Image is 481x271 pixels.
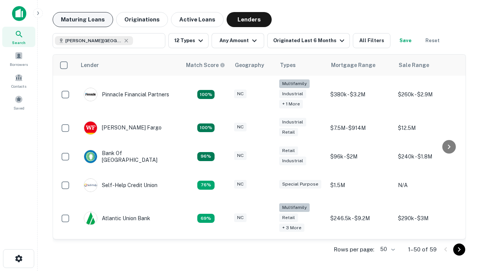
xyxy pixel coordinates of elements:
td: $290k - $3M [394,199,462,238]
div: NC [234,90,247,98]
span: Contacts [11,83,26,89]
td: $240k - $1.8M [394,142,462,171]
span: Search [12,40,26,46]
div: Matching Properties: 10, hasApolloMatch: undefined [197,214,215,223]
div: Retail [279,128,298,137]
th: Mortgage Range [327,55,394,76]
div: Matching Properties: 26, hasApolloMatch: undefined [197,90,215,99]
div: Multifamily [279,203,310,212]
button: Lenders [227,12,272,27]
img: picture [84,212,97,225]
iframe: Chat Widget [443,187,481,223]
div: Matching Properties: 14, hasApolloMatch: undefined [197,152,215,161]
th: Lender [76,55,182,76]
td: $7.5M - $914M [327,114,394,142]
button: Reset [420,33,445,48]
div: Retail [279,213,298,222]
a: Search [2,27,35,47]
td: $260k - $2.9M [394,76,462,114]
div: Bank Of [GEOGRAPHIC_DATA] [84,150,174,163]
div: Lender [81,61,99,70]
div: Mortgage Range [331,61,375,70]
div: + 1 more [279,100,303,108]
button: Originations [116,12,168,27]
th: Capitalize uses an advanced AI algorithm to match your search with the best lender. The match sco... [182,55,230,76]
a: Saved [2,92,35,113]
span: [PERSON_NAME][GEOGRAPHIC_DATA], [GEOGRAPHIC_DATA] [65,37,122,44]
div: Industrial [279,157,306,165]
div: [PERSON_NAME] Fargo [84,121,162,135]
th: Sale Range [394,55,462,76]
div: Matching Properties: 15, hasApolloMatch: undefined [197,123,215,132]
div: Atlantic Union Bank [84,212,150,225]
td: $1.5M [327,171,394,199]
button: All Filters [353,33,390,48]
div: Sale Range [399,61,429,70]
button: Any Amount [212,33,264,48]
div: NC [234,213,247,222]
p: 1–50 of 59 [408,245,437,254]
div: Multifamily [279,79,310,88]
h6: Match Score [186,61,224,69]
div: Industrial [279,118,306,126]
button: Active Loans [171,12,224,27]
img: picture [84,150,97,163]
span: Saved [14,105,24,111]
td: $380k - $3.2M [327,76,394,114]
div: NC [234,123,247,131]
a: Contacts [2,70,35,91]
th: Types [275,55,327,76]
button: Originated Last 6 Months [267,33,350,48]
div: Matching Properties: 11, hasApolloMatch: undefined [197,181,215,190]
div: NC [234,180,247,189]
span: Borrowers [10,61,28,67]
div: Geography [235,61,264,70]
button: Save your search to get updates of matches that match your search criteria. [393,33,417,48]
div: Special Purpose [279,180,321,189]
button: 12 Types [168,33,209,48]
img: picture [84,179,97,192]
div: + 3 more [279,224,304,232]
img: picture [84,122,97,134]
div: Pinnacle Financial Partners [84,88,169,101]
img: capitalize-icon.png [12,6,26,21]
div: Originated Last 6 Months [273,36,346,45]
div: Self-help Credit Union [84,178,157,192]
button: Go to next page [453,244,465,256]
td: $12.5M [394,114,462,142]
div: 50 [377,244,396,255]
td: $246.5k - $9.2M [327,199,394,238]
button: Maturing Loans [53,12,113,27]
p: Rows per page: [334,245,374,254]
th: Geography [230,55,275,76]
div: Types [280,61,296,70]
img: picture [84,88,97,101]
td: N/A [394,171,462,199]
div: Capitalize uses an advanced AI algorithm to match your search with the best lender. The match sco... [186,61,225,69]
div: Retail [279,146,298,155]
div: NC [234,151,247,160]
a: Borrowers [2,49,35,69]
td: $96k - $2M [327,142,394,171]
div: Industrial [279,90,306,98]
